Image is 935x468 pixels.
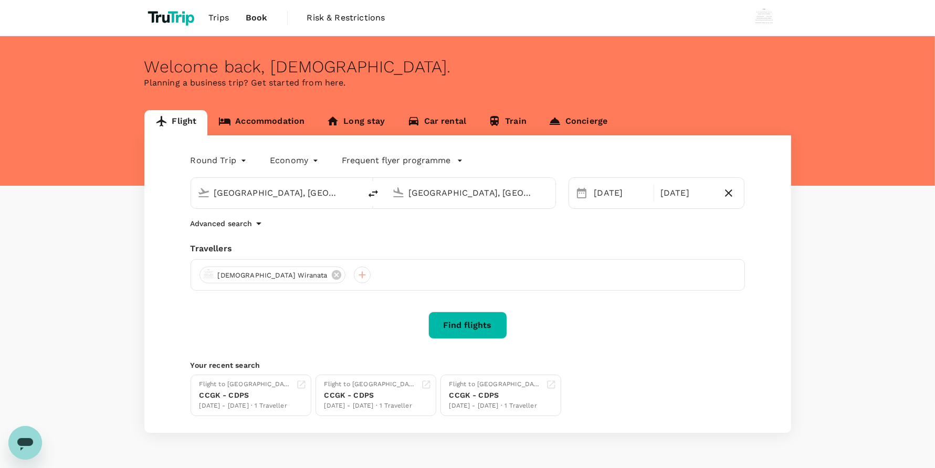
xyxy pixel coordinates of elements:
[428,312,507,339] button: Find flights
[144,110,208,135] a: Flight
[324,390,417,401] div: CCGK - CDPS
[353,192,355,194] button: Open
[144,6,201,29] img: TruTrip logo
[538,110,618,135] a: Concierge
[409,185,533,201] input: Going to
[396,110,478,135] a: Car rental
[199,267,345,283] div: [DEMOGRAPHIC_DATA] Wiranata
[270,152,321,169] div: Economy
[753,7,774,28] img: Wisnu Wiranata
[191,360,745,370] p: Your recent search
[342,154,463,167] button: Frequent flyer programme
[214,185,339,201] input: Depart from
[8,426,42,460] iframe: Button to launch messaging window
[449,379,542,390] div: Flight to [GEOGRAPHIC_DATA]
[548,192,550,194] button: Open
[449,401,542,411] div: [DATE] - [DATE] · 1 Traveller
[449,390,542,401] div: CCGK - CDPS
[199,401,292,411] div: [DATE] - [DATE] · 1 Traveller
[324,401,417,411] div: [DATE] - [DATE] · 1 Traveller
[191,217,265,230] button: Advanced search
[246,12,268,24] span: Book
[191,242,745,255] div: Travellers
[361,181,386,206] button: delete
[324,379,417,390] div: Flight to [GEOGRAPHIC_DATA]
[212,270,334,281] span: [DEMOGRAPHIC_DATA] Wiranata
[202,269,215,281] img: avatar-655f099880fca.png
[477,110,538,135] a: Train
[199,390,292,401] div: CCGK - CDPS
[590,183,652,204] div: [DATE]
[191,218,253,229] p: Advanced search
[144,57,791,77] div: Welcome back , [DEMOGRAPHIC_DATA] .
[307,12,385,24] span: Risk & Restrictions
[656,183,718,204] div: [DATE]
[144,77,791,89] p: Planning a business trip? Get started from here.
[199,379,292,390] div: Flight to [GEOGRAPHIC_DATA]
[342,154,450,167] p: Frequent flyer programme
[208,12,229,24] span: Trips
[207,110,316,135] a: Accommodation
[316,110,396,135] a: Long stay
[191,152,249,169] div: Round Trip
